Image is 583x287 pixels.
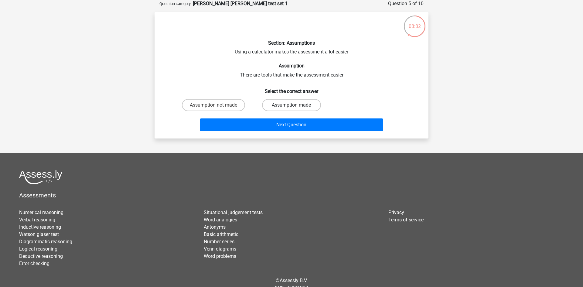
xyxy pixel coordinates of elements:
[159,2,192,6] small: Question category:
[19,261,49,266] a: Error checking
[204,217,237,223] a: Word analogies
[200,118,384,131] button: Next Question
[204,210,263,215] a: Situational judgement tests
[19,246,57,252] a: Logical reasoning
[204,239,234,244] a: Number series
[193,1,288,6] strong: [PERSON_NAME] [PERSON_NAME] test set 1
[164,84,419,94] h6: Select the correct answer
[19,239,72,244] a: Diagrammatic reasoning
[280,278,308,283] a: Assessly B.V.
[204,231,238,237] a: Basic arithmetic
[204,253,236,259] a: Word problems
[403,15,426,30] div: 03:32
[204,246,236,252] a: Venn diagrams
[182,99,245,111] label: Assumption not made
[388,217,424,223] a: Terms of service
[164,63,419,69] h6: Assumption
[19,217,55,223] a: Verbal reasoning
[164,40,419,46] h6: Section: Assumptions
[19,224,61,230] a: Inductive reasoning
[157,17,426,134] div: Using a calculator makes the assessment a lot easier There are tools that make the assessment easier
[204,224,226,230] a: Antonyms
[19,231,59,237] a: Watson glaser test
[388,210,404,215] a: Privacy
[19,170,62,184] img: Assessly logo
[19,192,564,199] h5: Assessments
[19,253,63,259] a: Deductive reasoning
[262,99,321,111] label: Assumption made
[19,210,63,215] a: Numerical reasoning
